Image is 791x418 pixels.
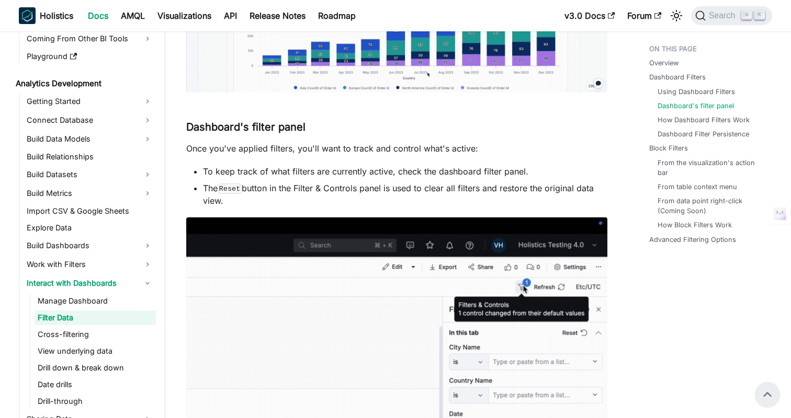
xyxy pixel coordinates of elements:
[658,101,734,111] a: Dashboard's filter panel
[24,275,156,292] a: Interact with Dashboards
[658,115,750,125] a: How Dashboard Filters Work
[24,220,156,235] a: Explore Data
[218,7,243,24] a: API
[658,182,737,192] a: From table context menu
[8,31,165,418] nav: Docs sidebar
[24,256,156,273] a: Work with Filters
[218,183,242,194] code: Reset
[558,7,621,24] a: v3.0 Docs
[19,7,36,24] img: Holistics
[35,377,156,392] a: Date drills
[621,7,668,24] a: Forum
[706,11,742,20] span: Search
[24,149,156,164] a: Build Relationships
[35,344,156,358] a: View underlying data
[658,129,749,139] a: Dashboard Filter Persistence
[24,166,156,183] a: Build Datasets
[24,49,156,64] a: Playground
[668,7,685,24] button: Switch between dark and light mode (currently light mode)
[658,196,762,216] a: From data point right-click (Coming Soon)
[35,327,156,342] a: Cross-filtering
[35,394,156,409] a: Drill-through
[243,7,312,24] a: Release Notes
[203,182,607,207] li: The button in the Filter & Controls panel is used to clear all filters and restore the original d...
[649,143,688,153] a: Block Filters
[35,294,156,308] a: Manage Dashboard
[649,58,679,68] a: Overview
[186,142,607,155] p: Once you've applied filters, you'll want to track and control what's active:
[312,7,362,24] a: Roadmap
[691,6,772,25] button: Search (Command+K)
[24,204,156,218] a: Import CSV & Google Sheets
[115,7,151,24] a: AMQL
[741,10,752,20] kbd: ⌘
[82,7,115,24] a: Docs
[658,220,732,230] a: How Block Filters Work
[649,72,706,82] a: Dashboard Filters
[24,93,156,110] a: Getting Started
[24,30,156,47] a: Coming From Other BI Tools
[203,165,607,178] li: To keep track of what filters are currently active, check the dashboard filter panel.
[658,158,762,178] a: From the visualization's action bar
[151,7,218,24] a: Visualizations
[13,76,156,91] a: Analytics Development
[658,87,735,97] a: Using Dashboard Filters
[35,361,156,375] a: Drill down & break down
[755,382,780,407] button: Scroll back to top
[24,237,156,254] a: Build Dashboards
[24,185,156,202] a: Build Metrics
[649,235,736,245] a: Advanced Filtering Options
[24,131,156,147] a: Build Data Models
[24,112,156,129] a: Connect Database
[35,310,156,325] a: Filter Data
[186,121,607,134] h3: Dashboard's filter panel
[40,9,73,22] b: Holistics
[754,10,765,20] kbd: K
[19,7,73,24] a: HolisticsHolistics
